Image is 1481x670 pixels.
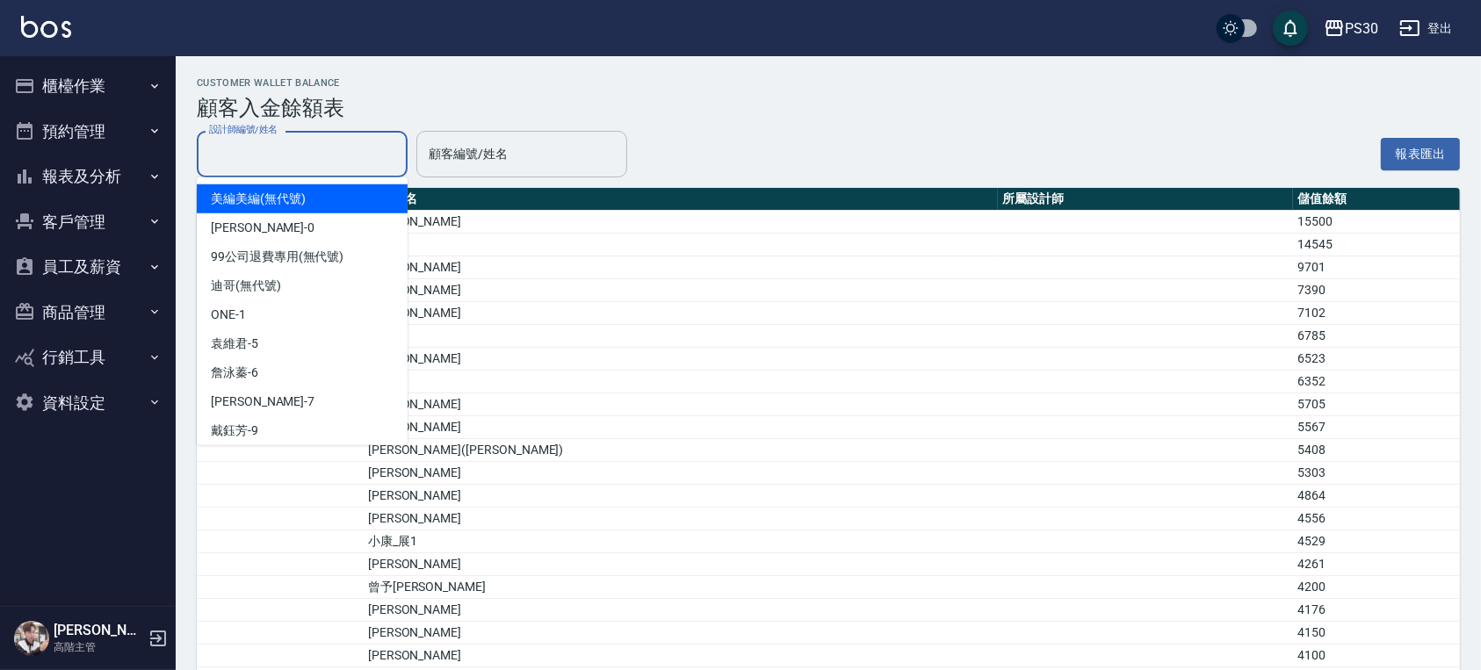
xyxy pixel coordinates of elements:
td: 4176 [1293,599,1460,622]
span: ONE -1 [211,306,246,324]
th: 儲值餘額 [1293,188,1460,211]
button: 客戶管理 [7,199,169,245]
td: 王馗行 [364,325,999,348]
td: 5408 [1293,439,1460,462]
td: 曾予[PERSON_NAME] [364,576,999,599]
th: 客戶姓名 [364,188,999,211]
button: save [1273,11,1308,46]
td: [PERSON_NAME] [364,393,999,416]
td: [PERSON_NAME] [364,508,999,530]
button: 櫃檯作業 [7,63,169,109]
h2: Customer Wallet Balance [197,77,1460,89]
td: [PERSON_NAME] [364,211,999,234]
td: 4100 [1293,645,1460,667]
img: Person [14,621,49,656]
td: 7390 [1293,279,1460,302]
span: [PERSON_NAME] -0 [211,219,314,237]
td: 5705 [1293,393,1460,416]
td: [PERSON_NAME] [364,279,999,302]
td: 14545 [1293,234,1460,256]
span: 詹泳蓁 -6 [211,364,258,382]
td: 吳柏翰 [364,371,999,393]
td: [PERSON_NAME] [364,302,999,325]
td: 4864 [1293,485,1460,508]
td: [PERSON_NAME]([PERSON_NAME]) [364,439,999,462]
td: [PERSON_NAME] [364,416,999,439]
button: 商品管理 [7,290,169,335]
td: 7102 [1293,302,1460,325]
td: 小康_展1 [364,530,999,553]
td: [PERSON_NAME] [364,622,999,645]
td: [PERSON_NAME] [364,462,999,485]
button: 登出 [1392,12,1460,45]
td: 6523 [1293,348,1460,371]
button: 預約管理 [7,109,169,155]
td: [PERSON_NAME] [364,485,999,508]
td: 15500 [1293,211,1460,234]
button: 報表匯出 [1381,138,1460,170]
td: [PERSON_NAME] [364,348,999,371]
td: [PERSON_NAME] [364,599,999,622]
td: [PERSON_NAME] [364,256,999,279]
td: 6785 [1293,325,1460,348]
button: 報表及分析 [7,154,169,199]
span: 袁維君 -5 [211,335,258,353]
img: Logo [21,16,71,38]
span: [PERSON_NAME] -7 [211,393,314,411]
button: 員工及薪資 [7,244,169,290]
td: 4556 [1293,508,1460,530]
th: 所屬設計師 [998,188,1293,211]
td: 4529 [1293,530,1460,553]
td: 李定嶧 [364,234,999,256]
td: 4200 [1293,576,1460,599]
span: 99公司退費專用 (無代號) [211,248,343,266]
span: 美編美編 (無代號) [211,190,306,208]
h5: [PERSON_NAME] [54,622,143,639]
td: 4261 [1293,553,1460,576]
p: 高階主管 [54,639,143,655]
button: 資料設定 [7,380,169,426]
td: [PERSON_NAME] [364,553,999,576]
div: PS30 [1345,18,1378,40]
td: 4150 [1293,622,1460,645]
h3: 顧客入金餘額表 [197,96,1460,120]
td: [PERSON_NAME] [364,645,999,667]
td: 6352 [1293,371,1460,393]
span: 戴鈺芳 -9 [211,421,258,440]
td: 5567 [1293,416,1460,439]
span: 迪哥 (無代號) [211,277,281,295]
td: 9701 [1293,256,1460,279]
td: 5303 [1293,462,1460,485]
button: 行銷工具 [7,335,169,380]
label: 設計師編號/姓名 [209,123,278,136]
button: PS30 [1317,11,1385,47]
